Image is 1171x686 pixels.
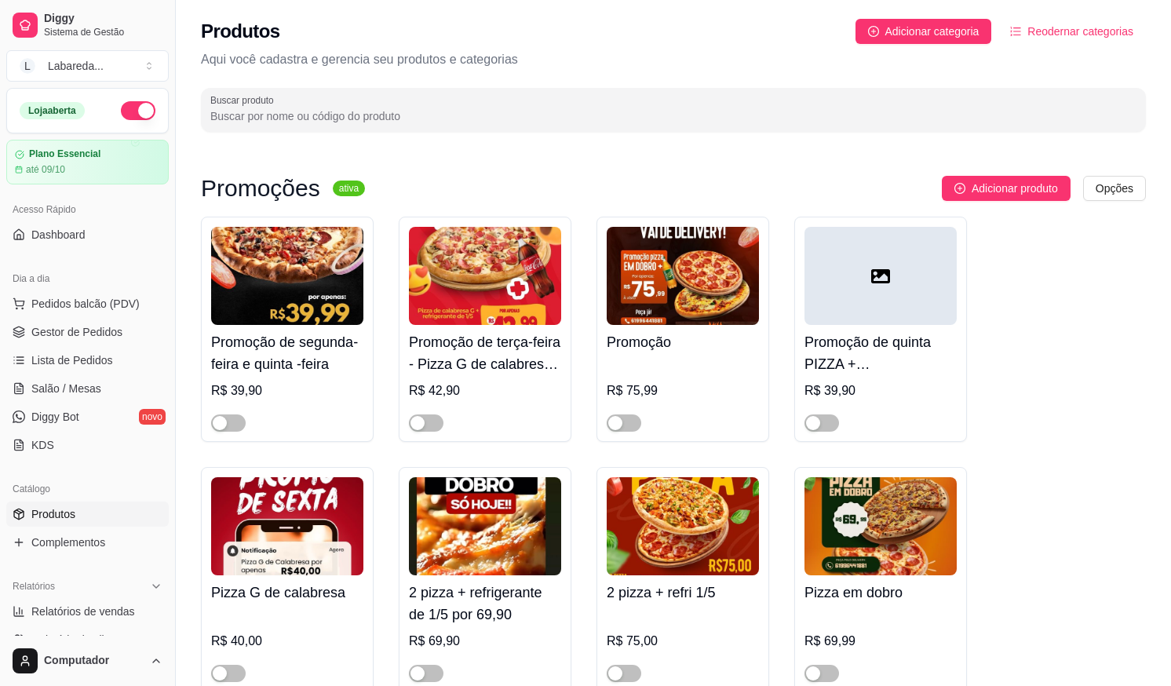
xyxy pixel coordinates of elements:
div: R$ 40,00 [211,632,363,651]
h4: 2 pizza + refri 1/5 [607,582,759,604]
a: Lista de Pedidos [6,348,169,373]
p: Aqui você cadastra e gerencia seu produtos e categorias [201,50,1146,69]
button: Computador [6,642,169,680]
span: Relatório de clientes [31,632,131,648]
button: Adicionar produto [942,176,1071,201]
span: Reodernar categorias [1027,23,1133,40]
div: R$ 69,99 [804,632,957,651]
h4: Promoção de segunda-feira e quinta -feira [211,331,363,375]
span: Opções [1096,180,1133,197]
div: R$ 69,90 [409,632,561,651]
span: Computador [44,654,144,668]
span: Diggy [44,12,162,26]
h4: Pizza em dobro [804,582,957,604]
span: Lista de Pedidos [31,352,113,368]
span: Gestor de Pedidos [31,324,122,340]
button: Reodernar categorias [998,19,1146,44]
span: Relatórios [13,580,55,593]
h4: Pizza G de calabresa [211,582,363,604]
h4: Promoção [607,331,759,353]
h2: Produtos [201,19,280,44]
img: product-image [804,477,957,575]
div: R$ 39,90 [804,381,957,400]
div: Loja aberta [20,102,85,119]
span: KDS [31,437,54,453]
sup: ativa [333,181,365,196]
span: Sistema de Gestão [44,26,162,38]
img: product-image [607,477,759,575]
label: Buscar produto [210,93,279,107]
div: Acesso Rápido [6,197,169,222]
button: Pedidos balcão (PDV) [6,291,169,316]
span: ordered-list [1010,26,1021,37]
a: Gestor de Pedidos [6,319,169,345]
img: product-image [211,227,363,325]
button: Adicionar categoria [855,19,992,44]
div: R$ 75,99 [607,381,759,400]
span: plus-circle [868,26,879,37]
div: R$ 39,90 [211,381,363,400]
span: Adicionar categoria [885,23,979,40]
input: Buscar produto [210,108,1136,124]
button: Opções [1083,176,1146,201]
button: Alterar Status [121,101,155,120]
a: Plano Essencialaté 09/10 [6,140,169,184]
span: Relatórios de vendas [31,604,135,619]
article: até 09/10 [26,163,65,176]
a: Relatórios de vendas [6,599,169,624]
a: Relatório de clientes [6,627,169,652]
span: Salão / Mesas [31,381,101,396]
div: Dia a dia [6,266,169,291]
a: Produtos [6,502,169,527]
span: Complementos [31,535,105,550]
a: Diggy Botnovo [6,404,169,429]
img: product-image [607,227,759,325]
span: Dashboard [31,227,86,243]
span: L [20,58,35,74]
h4: 2 pizza + refrigerante de 1/5 por 69,90 [409,582,561,626]
a: Complementos [6,530,169,555]
span: Pedidos balcão (PDV) [31,296,140,312]
span: plus-circle [954,183,965,194]
div: R$ 75,00 [607,632,759,651]
a: Dashboard [6,222,169,247]
a: Salão / Mesas [6,376,169,401]
a: DiggySistema de Gestão [6,6,169,44]
h3: Promoções [201,179,320,198]
h4: Promoção de quinta PIZZA + REFRIGERANTE 1/5 [804,331,957,375]
article: Plano Essencial [29,148,100,160]
h4: Promoção de terça-feira - Pizza G de calabresa + refrigerante de 1/5 [409,331,561,375]
span: Produtos [31,506,75,522]
span: Diggy Bot [31,409,79,425]
span: Adicionar produto [972,180,1058,197]
img: product-image [409,227,561,325]
div: R$ 42,90 [409,381,561,400]
button: Select a team [6,50,169,82]
div: Labareda ... [48,58,104,74]
img: product-image [211,477,363,575]
a: KDS [6,432,169,458]
img: product-image [409,477,561,575]
div: Catálogo [6,476,169,502]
